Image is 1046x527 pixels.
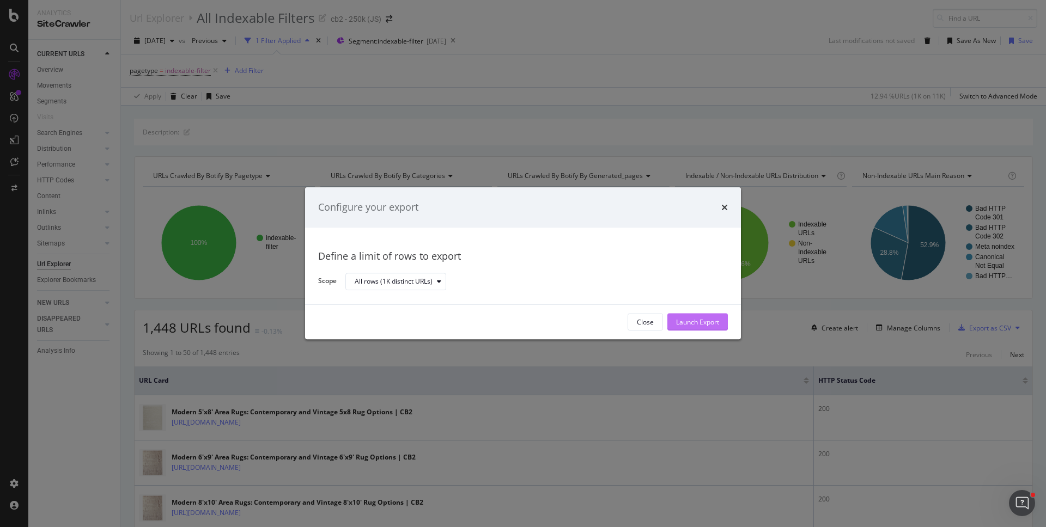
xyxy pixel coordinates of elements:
[345,273,446,290] button: All rows (1K distinct URLs)
[637,317,654,327] div: Close
[305,187,741,339] div: modal
[318,200,418,215] div: Configure your export
[318,277,337,289] label: Scope
[355,278,433,285] div: All rows (1K distinct URLs)
[667,314,728,331] button: Launch Export
[721,200,728,215] div: times
[628,314,663,331] button: Close
[1009,490,1035,516] iframe: Intercom live chat
[676,317,719,327] div: Launch Export
[318,249,728,263] div: Define a limit of rows to export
